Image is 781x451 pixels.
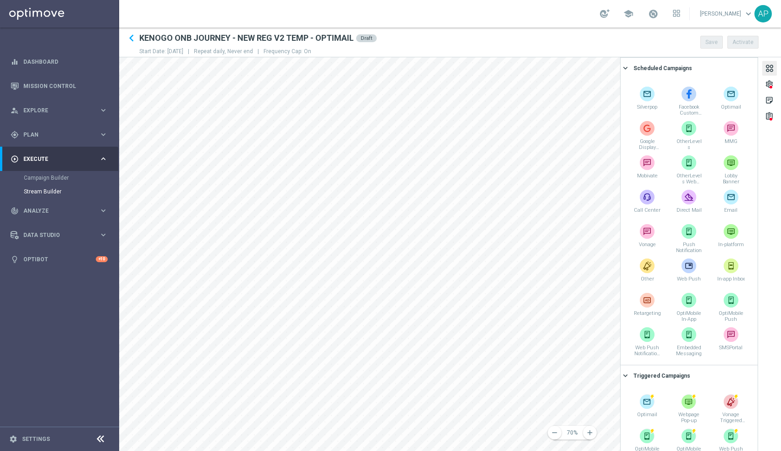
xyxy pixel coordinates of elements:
[139,33,354,44] h2: KENOGO ONB JOURNEY - NEW REG V2 TEMP - OPTIMAIL
[717,310,745,322] p: OptiMobile Push
[356,34,377,42] div: Draft
[627,291,667,324] div: Retargeting
[10,107,108,114] div: person_search Explore keyboard_arrow_right
[717,276,745,288] p: In-app Inbox
[675,138,703,150] p: OtherLevels
[711,85,751,117] div: Optimail
[669,85,709,117] div: Facebook Custom Audience
[765,80,774,92] div: settings
[11,247,108,271] div: Optibot
[633,345,661,357] p: Web Push Notifications
[711,257,751,289] div: In-app Inbox
[669,154,709,186] div: OtherLevels Web Push
[675,207,703,219] p: Direct Mail
[99,154,108,163] i: keyboard_arrow_right
[627,85,667,117] div: Silverpop
[23,156,99,162] span: Execute
[11,155,99,163] div: Execute
[669,291,709,324] div: OptiMobile In-App
[627,257,667,289] div: Other
[23,247,96,271] a: Optibot
[194,48,264,55] p: Repeat daily, Never end
[139,48,194,55] p: Start Date: [DATE]
[717,412,745,423] p: Vonage Triggered SMS
[633,412,661,423] p: Optimail
[669,223,709,255] div: Push Notification
[669,257,709,289] div: Web Push
[10,231,108,239] button: Data Studio keyboard_arrow_right
[727,36,759,49] button: Activate
[627,154,667,186] div: Mobivate
[633,242,661,253] p: Vonage
[699,7,754,21] a: [PERSON_NAME]keyboard_arrow_down
[99,206,108,215] i: keyboard_arrow_right
[550,429,559,437] i: remove
[754,5,772,22] div: AP
[23,232,99,238] span: Data Studio
[11,207,19,215] i: track_changes
[125,31,138,45] i: keyboard_arrow_left
[24,171,118,185] div: Campaign Builder
[23,132,99,137] span: Plan
[627,188,667,220] div: Call Center
[623,370,753,381] button: Triggered Campaigns keyboard_arrow_right
[765,96,774,108] div: sticky_note_2
[669,188,709,220] div: Direct Mail
[96,256,108,262] div: +10
[554,426,590,440] button: 70%
[765,112,774,124] div: assignment
[10,256,108,263] button: lightbulb Optibot +10
[711,326,751,358] div: SMSPortal
[717,104,745,116] p: Optimail
[99,231,108,239] i: keyboard_arrow_right
[623,62,753,74] button: Scheduled Campaigns keyboard_arrow_right
[11,106,99,115] div: Explore
[24,174,95,181] a: Campaign Builder
[627,326,667,358] div: Web Push Notifications
[24,185,118,198] div: Stream Builder
[11,255,19,264] i: lightbulb
[633,373,690,379] span: Triggered Campaigns
[23,208,99,214] span: Analyze
[9,435,17,443] i: settings
[717,173,745,185] p: Lobby Banner
[675,173,703,185] p: OtherLevels Web Push
[11,58,19,66] i: equalizer
[711,393,751,425] div: Vonage Triggered SMS
[675,412,703,423] p: Webpage Pop-up
[10,207,108,214] button: track_changes Analyze keyboard_arrow_right
[11,231,99,239] div: Data Studio
[10,82,108,90] button: Mission Control
[633,104,661,116] p: Silverpop
[675,345,703,357] p: Embedded Messaging
[23,74,108,98] a: Mission Control
[711,154,751,186] div: Lobby Banner
[743,9,753,19] span: keyboard_arrow_down
[675,310,703,322] p: OptiMobile In-App
[633,310,661,322] p: Retargeting
[711,223,751,255] div: In-platform
[633,138,661,150] p: Google Display Network
[11,207,99,215] div: Analyze
[264,48,311,55] p: Frequency Cap: On
[99,130,108,139] i: keyboard_arrow_right
[11,49,108,74] div: Dashboard
[633,207,661,219] p: Call Center
[627,223,667,255] div: Vonage
[700,36,723,49] button: Save
[10,155,108,163] button: play_circle_outline Execute keyboard_arrow_right
[675,242,703,253] p: Push Notification
[23,108,99,113] span: Explore
[253,48,264,55] span: |
[621,64,630,72] i: keyboard_arrow_right
[675,104,703,116] p: Facebook Custom Audience
[22,436,50,442] a: Settings
[621,371,630,380] i: keyboard_arrow_right
[10,131,108,138] button: gps_fixed Plan keyboard_arrow_right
